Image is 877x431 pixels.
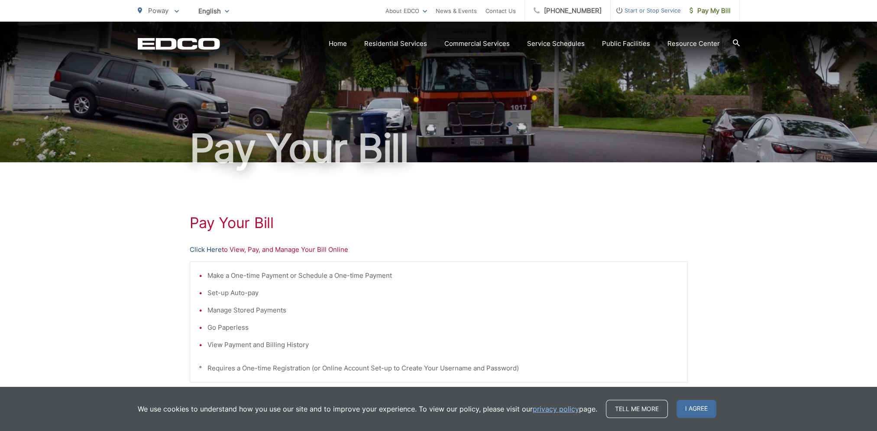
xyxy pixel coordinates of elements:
a: EDCD logo. Return to the homepage. [138,38,220,50]
a: Service Schedules [527,39,585,49]
li: Manage Stored Payments [207,305,679,315]
a: Home [329,39,347,49]
a: News & Events [436,6,477,16]
a: Public Facilities [602,39,650,49]
a: privacy policy [533,404,579,414]
li: Set-up Auto-pay [207,288,679,298]
li: Go Paperless [207,322,679,333]
span: Poway [148,6,168,15]
h1: Pay Your Bill [190,214,688,232]
a: Commercial Services [444,39,510,49]
li: Make a One-time Payment or Schedule a One-time Payment [207,270,679,281]
p: * Requires a One-time Registration (or Online Account Set-up to Create Your Username and Password) [199,363,679,373]
p: to View, Pay, and Manage Your Bill Online [190,244,688,255]
h1: Pay Your Bill [138,127,740,170]
a: Resource Center [667,39,720,49]
a: Click Here [190,244,222,255]
a: About EDCO [385,6,427,16]
span: I agree [676,400,716,418]
a: Tell me more [606,400,668,418]
span: English [192,3,236,19]
p: We use cookies to understand how you use our site and to improve your experience. To view our pol... [138,404,597,414]
a: Contact Us [485,6,516,16]
span: Pay My Bill [689,6,731,16]
li: View Payment and Billing History [207,340,679,350]
a: Residential Services [364,39,427,49]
